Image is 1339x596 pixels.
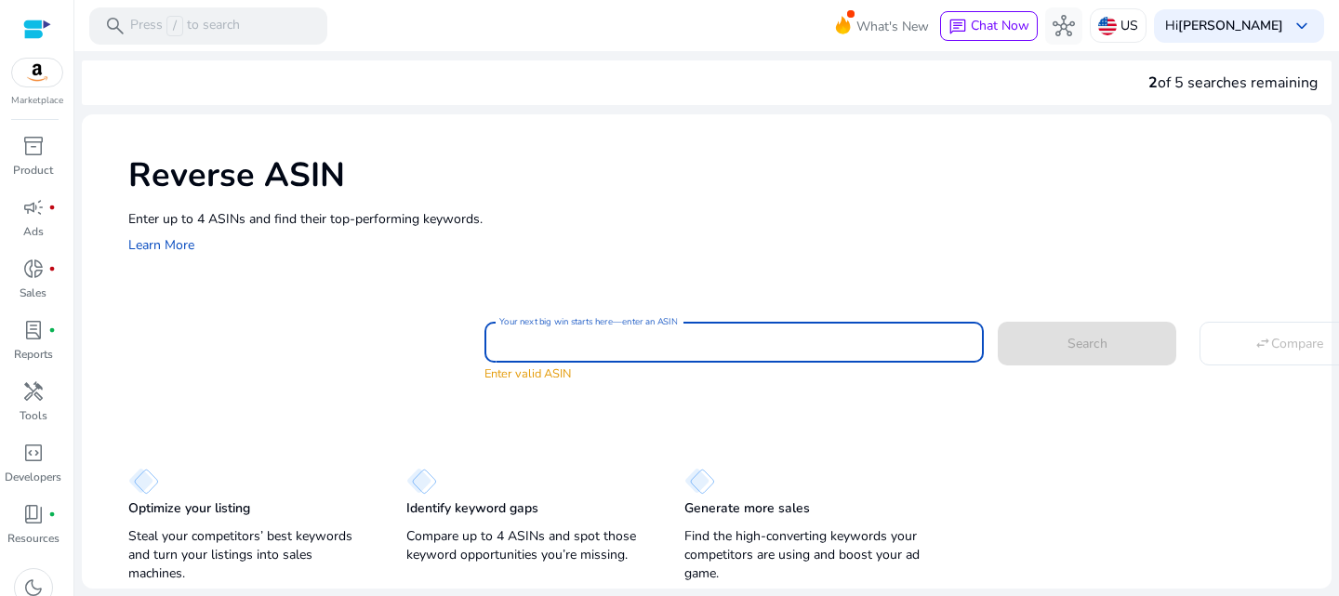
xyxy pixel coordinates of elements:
[484,363,984,383] mat-error: Enter valid ASIN
[20,407,47,424] p: Tools
[7,530,60,547] p: Resources
[1165,20,1283,33] p: Hi
[128,155,1313,195] h1: Reverse ASIN
[22,196,45,219] span: campaign
[406,527,647,564] p: Compare up to 4 ASINs and spot those keyword opportunities you’re missing.
[940,11,1038,41] button: chatChat Now
[22,503,45,525] span: book_4
[1291,15,1313,37] span: keyboard_arrow_down
[48,510,56,518] span: fiber_manual_record
[1178,17,1283,34] b: [PERSON_NAME]
[128,236,194,254] a: Learn More
[684,468,715,494] img: diamond.svg
[1120,9,1138,42] p: US
[23,223,44,240] p: Ads
[48,204,56,211] span: fiber_manual_record
[22,442,45,464] span: code_blocks
[14,346,53,363] p: Reports
[11,94,63,108] p: Marketplace
[12,59,62,86] img: amazon.svg
[130,16,240,36] p: Press to search
[1148,72,1318,94] div: of 5 searches remaining
[1053,15,1075,37] span: hub
[128,527,369,583] p: Steal your competitors’ best keywords and turn your listings into sales machines.
[48,326,56,334] span: fiber_manual_record
[5,469,61,485] p: Developers
[128,209,1313,229] p: Enter up to 4 ASINs and find their top-performing keywords.
[406,468,437,494] img: diamond.svg
[22,380,45,403] span: handyman
[22,258,45,280] span: donut_small
[684,527,925,583] p: Find the high-converting keywords your competitors are using and boost your ad game.
[948,18,967,36] span: chat
[22,319,45,341] span: lab_profile
[406,499,538,518] p: Identify keyword gaps
[1098,17,1117,35] img: us.svg
[128,499,250,518] p: Optimize your listing
[499,315,677,328] mat-label: Your next big win starts here—enter an ASIN
[48,265,56,272] span: fiber_manual_record
[1045,7,1082,45] button: hub
[20,285,46,301] p: Sales
[1148,73,1158,93] span: 2
[128,468,159,494] img: diamond.svg
[856,10,929,43] span: What's New
[22,135,45,157] span: inventory_2
[971,17,1029,34] span: Chat Now
[104,15,126,37] span: search
[13,162,53,179] p: Product
[684,499,810,518] p: Generate more sales
[166,16,183,36] span: /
